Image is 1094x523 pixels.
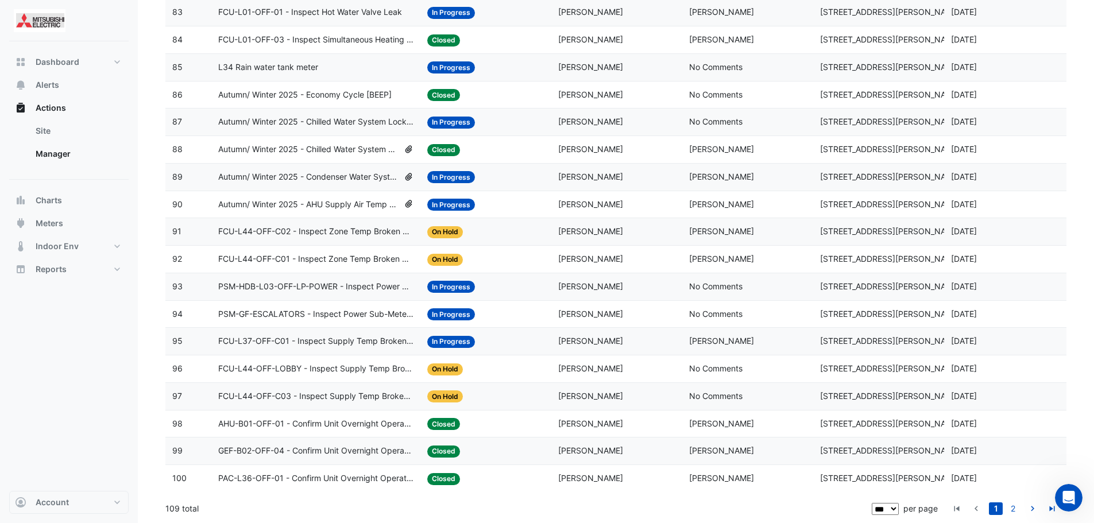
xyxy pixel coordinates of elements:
span: [PERSON_NAME] [558,226,623,236]
span: 100 [172,473,187,483]
span: Autumn/ Winter 2025 - Chilled Water System Temp Reset [BEEP] [218,143,399,156]
span: Dashboard [36,56,79,68]
app-icon: Actions [15,102,26,114]
span: per page [903,503,938,513]
span: [STREET_ADDRESS][PERSON_NAME] [820,199,960,209]
a: go to next page [1026,502,1039,515]
span: 2025-05-28T13:52:17.151 [951,90,977,99]
span: 2025-05-12T15:17:59.786 [951,254,977,264]
span: [PERSON_NAME] [689,172,754,181]
span: GEF-B02-OFF-04 - Confirm Unit Overnight Operation (Energy Waste) [218,444,414,458]
span: On Hold [427,226,463,238]
span: 90 [172,199,183,209]
button: Meters [9,212,129,235]
span: [PERSON_NAME] [558,90,623,99]
span: [STREET_ADDRESS][PERSON_NAME] [820,172,960,181]
span: In Progress [427,281,475,293]
a: Site [26,119,129,142]
span: 2025-03-20T13:55:23.801 [951,336,977,346]
span: 2025-02-20T11:31:42.656 [951,363,977,373]
span: FCU-L44-OFF-C02 - Inspect Zone Temp Broken Sensor [218,225,414,238]
span: In Progress [427,336,475,348]
a: 2 [1006,502,1020,515]
span: No Comments [689,117,743,126]
span: Closed [427,144,460,156]
span: On Hold [427,390,463,402]
span: 91 [172,226,181,236]
button: Account [9,491,129,514]
span: 95 [172,336,183,346]
span: [PERSON_NAME] [558,419,623,428]
span: 2025-06-11T10:43:52.749 [951,62,977,72]
span: No Comments [689,391,743,401]
span: [STREET_ADDRESS][PERSON_NAME] [820,144,960,154]
span: No Comments [689,281,743,291]
span: [PERSON_NAME] [558,172,623,181]
span: In Progress [427,199,475,211]
span: 83 [172,7,183,17]
span: In Progress [427,117,475,129]
span: PAC-L36-OFF-01 - Confirm Unit Overnight Operation (Energy Waste) [218,472,414,485]
span: 86 [172,90,183,99]
span: Charts [36,195,62,206]
iframe: Intercom live chat [1055,484,1083,512]
app-icon: Reports [15,264,26,275]
img: Company Logo [14,9,65,32]
span: [PERSON_NAME] [689,226,754,236]
span: [PERSON_NAME] [558,62,623,72]
span: PSM-GF-ESCALATORS - Inspect Power Sub-Meter Negative Reading [218,308,414,321]
span: 96 [172,363,183,373]
span: No Comments [689,90,743,99]
span: [PERSON_NAME] [558,281,623,291]
span: 84 [172,34,183,44]
span: [PERSON_NAME] [689,199,754,209]
span: 2025-02-20T11:30:38.509 [951,391,977,401]
span: 92 [172,254,182,264]
span: [STREET_ADDRESS][PERSON_NAME] [820,391,960,401]
span: [PERSON_NAME] [689,254,754,264]
app-icon: Charts [15,195,26,206]
span: On Hold [427,254,463,266]
span: [STREET_ADDRESS][PERSON_NAME] [820,363,960,373]
span: 2025-05-21T10:57:52.711 [951,199,977,209]
span: [STREET_ADDRESS][PERSON_NAME] [820,254,960,264]
span: [PERSON_NAME] [689,144,754,154]
span: 93 [172,281,183,291]
span: [STREET_ADDRESS][PERSON_NAME] [820,62,960,72]
button: Reports [9,258,129,281]
span: Closed [427,89,460,101]
span: 97 [172,391,182,401]
button: Alerts [9,73,129,96]
span: Closed [427,445,460,458]
a: Manager [26,142,129,165]
span: [PERSON_NAME] [558,199,623,209]
span: In Progress [427,308,475,320]
app-icon: Alerts [15,79,26,91]
button: Dashboard [9,51,129,73]
span: [PERSON_NAME] [558,117,623,126]
app-icon: Dashboard [15,56,26,68]
button: Actions [9,96,129,119]
span: 87 [172,117,182,126]
span: 85 [172,62,183,72]
span: [PERSON_NAME] [558,473,623,483]
span: 2025-06-20T10:47:38.315 [951,7,977,17]
span: No Comments [689,309,743,319]
span: 2025-06-20T10:00:25.841 [951,34,977,44]
a: 1 [989,502,1003,515]
span: FCU-L44-OFF-C03 - Inspect Supply Temp Broken Sensor [218,390,414,403]
span: [PERSON_NAME] [689,473,754,483]
span: FCU-L01-OFF-03 - Inspect Simultaneous Heating and Cooling [218,33,414,47]
button: Indoor Env [9,235,129,258]
span: On Hold [427,363,463,375]
li: page 2 [1004,502,1022,515]
span: 2025-05-27T16:13:59.202 [951,144,977,154]
span: [PERSON_NAME] [689,445,754,455]
span: Actions [36,102,66,114]
span: [PERSON_NAME] [558,34,623,44]
span: Meters [36,218,63,229]
span: FCU-L44-OFF-LOBBY - Inspect Supply Temp Broken Sensor [218,362,414,375]
a: go to first page [950,502,964,515]
span: [PERSON_NAME] [689,7,754,17]
span: [STREET_ADDRESS][PERSON_NAME] [820,473,960,483]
